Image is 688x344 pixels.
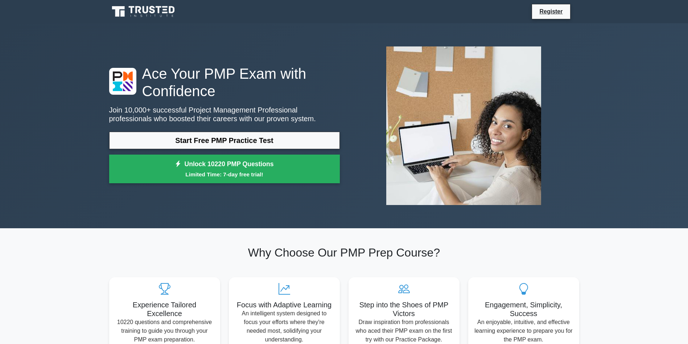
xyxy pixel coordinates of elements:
[109,106,340,123] p: Join 10,000+ successful Project Management Professional professionals who boosted their careers w...
[535,7,567,16] a: Register
[115,318,214,344] p: 10220 questions and comprehensive training to guide you through your PMP exam preparation.
[354,318,454,344] p: Draw inspiration from professionals who aced their PMP exam on the first try with our Practice Pa...
[109,132,340,149] a: Start Free PMP Practice Test
[109,65,340,100] h1: Ace Your PMP Exam with Confidence
[235,309,334,344] p: An intelligent system designed to focus your efforts where they're needed most, solidifying your ...
[354,300,454,318] h5: Step into the Shoes of PMP Victors
[118,170,331,179] small: Limited Time: 7-day free trial!
[109,246,579,259] h2: Why Choose Our PMP Prep Course?
[109,155,340,184] a: Unlock 10220 PMP QuestionsLimited Time: 7-day free trial!
[235,300,334,309] h5: Focus with Adaptive Learning
[474,300,573,318] h5: Engagement, Simplicity, Success
[115,300,214,318] h5: Experience Tailored Excellence
[474,318,573,344] p: An enjoyable, intuitive, and effective learning experience to prepare you for the PMP exam.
